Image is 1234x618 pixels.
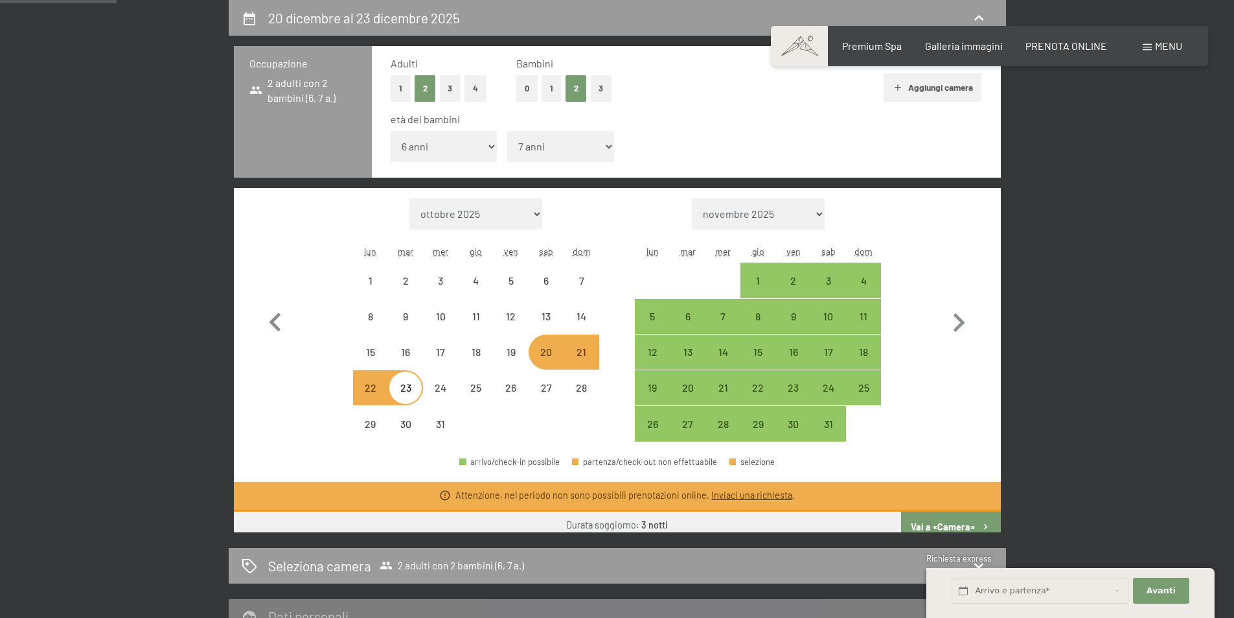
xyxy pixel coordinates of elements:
[670,406,705,441] div: arrivo/check-in possibile
[775,263,810,298] div: arrivo/check-in possibile
[847,276,880,308] div: 4
[564,263,599,298] div: arrivo/check-in non effettuabile
[635,406,670,441] div: arrivo/check-in possibile
[423,335,458,370] div: arrivo/check-in non effettuabile
[777,347,809,379] div: 16
[740,370,775,405] div: arrivo/check-in possibile
[353,263,388,298] div: arrivo/check-in non effettuabile
[460,347,492,379] div: 18
[925,40,1003,52] a: Galleria immagini
[670,299,705,334] div: Tue Jan 06 2026
[847,311,880,344] div: 11
[530,383,562,415] div: 27
[636,419,668,451] div: 26
[854,246,873,257] abbr: domenica
[249,76,356,105] span: 2 adulti con 2 bambini (6, 7 a.)
[423,370,458,405] div: Wed Dec 24 2025
[940,198,977,442] button: Mese successivo
[423,406,458,441] div: arrivo/check-in non effettuabile
[388,370,423,405] div: arrivo/check-in non effettuabile
[423,299,458,334] div: Wed Dec 10 2025
[705,406,740,441] div: arrivo/check-in possibile
[268,556,371,575] h2: Seleziona camera
[901,512,1000,543] button: Vai a «Camera»
[884,73,981,102] button: Aggiungi camera
[636,383,668,415] div: 19
[529,335,564,370] div: arrivo/check-in non effettuabile
[470,246,482,257] abbr: giovedì
[740,406,775,441] div: arrivo/check-in possibile
[846,370,881,405] div: Sun Jan 25 2026
[775,370,810,405] div: arrivo/check-in possibile
[705,299,740,334] div: arrivo/check-in possibile
[353,406,388,441] div: Mon Dec 29 2025
[573,246,591,257] abbr: domenica
[529,370,564,405] div: arrivo/check-in non effettuabile
[494,263,529,298] div: Fri Dec 05 2025
[812,276,845,308] div: 3
[775,370,810,405] div: Fri Jan 23 2026
[742,383,774,415] div: 22
[742,311,774,344] div: 8
[494,299,529,334] div: arrivo/check-in non effettuabile
[564,335,599,370] div: arrivo/check-in non effettuabile
[811,406,846,441] div: Sat Jan 31 2026
[388,263,423,298] div: arrivo/check-in non effettuabile
[388,299,423,334] div: Tue Dec 09 2025
[811,263,846,298] div: arrivo/check-in possibile
[353,406,388,441] div: arrivo/check-in non effettuabile
[740,370,775,405] div: Thu Jan 22 2026
[775,335,810,370] div: arrivo/check-in possibile
[811,263,846,298] div: Sat Jan 03 2026
[460,311,492,344] div: 11
[423,299,458,334] div: arrivo/check-in non effettuabile
[777,419,809,451] div: 30
[846,299,881,334] div: arrivo/check-in possibile
[459,263,494,298] div: arrivo/check-in non effettuabile
[398,246,413,257] abbr: martedì
[740,335,775,370] div: Thu Jan 15 2026
[811,406,846,441] div: arrivo/check-in possibile
[812,419,845,451] div: 31
[391,112,972,126] div: età dei bambini
[635,335,670,370] div: arrivo/check-in possibile
[775,299,810,334] div: Fri Jan 09 2026
[353,335,388,370] div: Mon Dec 15 2025
[707,347,739,379] div: 14
[565,347,597,379] div: 21
[740,299,775,334] div: Thu Jan 08 2026
[424,311,457,344] div: 10
[707,419,739,451] div: 28
[707,311,739,344] div: 7
[672,419,704,451] div: 27
[711,490,792,501] a: Inviaci una richiesta
[388,370,423,405] div: Tue Dec 23 2025
[846,263,881,298] div: Sun Jan 04 2026
[460,276,492,308] div: 4
[707,383,739,415] div: 21
[811,299,846,334] div: arrivo/check-in possibile
[353,299,388,334] div: Mon Dec 08 2025
[740,263,775,298] div: arrivo/check-in possibile
[672,383,704,415] div: 20
[388,406,423,441] div: Tue Dec 30 2025
[812,311,845,344] div: 10
[424,383,457,415] div: 24
[354,276,387,308] div: 1
[564,335,599,370] div: Sun Dec 21 2025
[389,311,422,344] div: 9
[846,299,881,334] div: Sun Jan 11 2026
[740,335,775,370] div: arrivo/check-in possibile
[775,299,810,334] div: arrivo/check-in possibile
[354,347,387,379] div: 15
[786,246,801,257] abbr: venerdì
[705,335,740,370] div: arrivo/check-in possibile
[740,406,775,441] div: Thu Jan 29 2026
[635,299,670,334] div: Mon Jan 05 2026
[530,276,562,308] div: 6
[812,347,845,379] div: 17
[705,335,740,370] div: Wed Jan 14 2026
[811,370,846,405] div: arrivo/check-in possibile
[564,299,599,334] div: Sun Dec 14 2025
[494,335,529,370] div: arrivo/check-in non effettuabile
